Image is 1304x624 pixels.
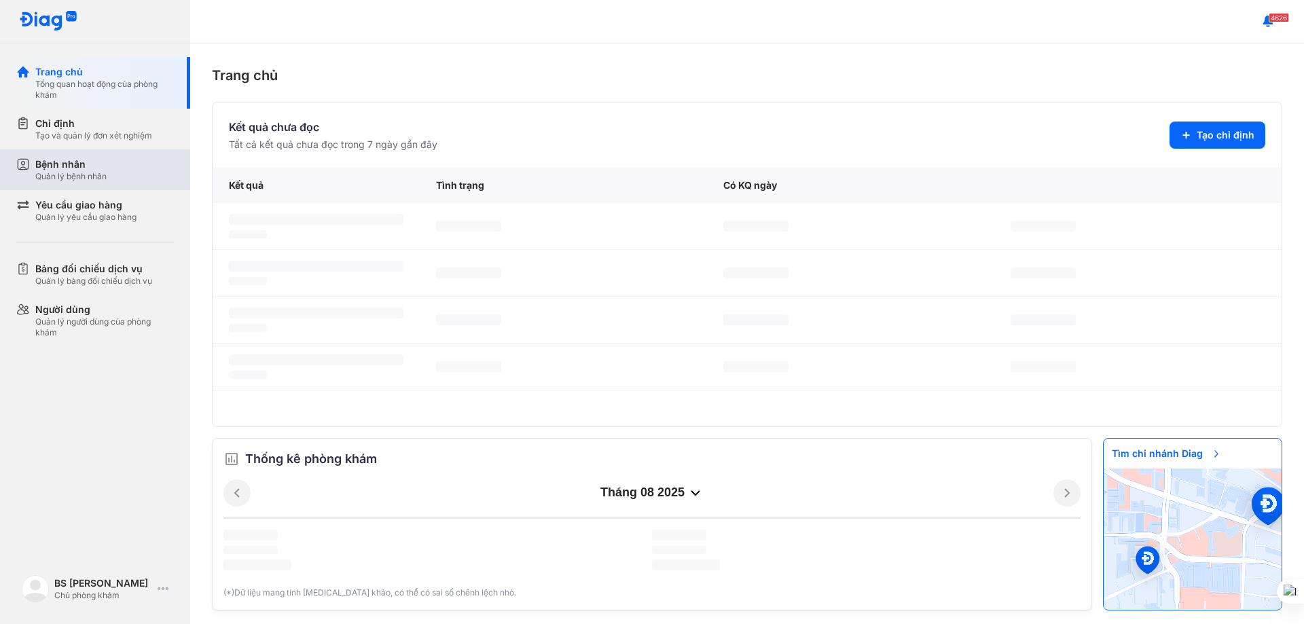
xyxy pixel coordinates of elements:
[1011,268,1076,278] span: ‌
[223,451,240,467] img: order.5a6da16c.svg
[35,158,107,171] div: Bệnh nhân
[436,268,501,278] span: ‌
[229,354,403,365] span: ‌
[1170,122,1265,149] button: Tạo chỉ định
[229,138,437,151] div: Tất cả kết quả chưa đọc trong 7 ngày gần đây
[35,262,152,276] div: Bảng đối chiếu dịch vụ
[229,277,267,285] span: ‌
[223,559,291,570] span: ‌
[251,485,1053,501] div: tháng 08 2025
[229,214,403,225] span: ‌
[229,308,403,318] span: ‌
[35,303,174,316] div: Người dùng
[707,168,994,203] div: Có KQ ngày
[1104,439,1230,469] span: Tìm chi nhánh Diag
[723,361,789,372] span: ‌
[1011,361,1076,372] span: ‌
[436,314,501,325] span: ‌
[35,316,174,338] div: Quản lý người dùng của phòng khám
[35,130,152,141] div: Tạo và quản lý đơn xét nghiệm
[35,79,174,100] div: Tổng quan hoạt động của phòng khám
[223,587,1081,599] div: (*)Dữ liệu mang tính [MEDICAL_DATA] khảo, có thể có sai số chênh lệch nhỏ.
[229,230,267,238] span: ‌
[1011,314,1076,325] span: ‌
[652,559,720,570] span: ‌
[1269,13,1289,22] span: 4626
[223,546,278,554] span: ‌
[229,371,267,379] span: ‌
[35,212,137,223] div: Quản lý yêu cầu giao hàng
[212,65,1282,86] div: Trang chủ
[19,11,77,32] img: logo
[652,546,706,554] span: ‌
[436,221,501,232] span: ‌
[723,221,789,232] span: ‌
[35,198,137,212] div: Yêu cầu giao hàng
[436,361,501,372] span: ‌
[54,576,152,590] div: BS [PERSON_NAME]
[213,168,420,203] div: Kết quả
[35,65,174,79] div: Trang chủ
[420,168,707,203] div: Tình trạng
[35,276,152,287] div: Quản lý bảng đối chiếu dịch vụ
[723,314,789,325] span: ‌
[652,530,706,540] span: ‌
[1197,128,1254,142] span: Tạo chỉ định
[223,530,278,540] span: ‌
[35,117,152,130] div: Chỉ định
[35,171,107,182] div: Quản lý bệnh nhân
[229,324,267,332] span: ‌
[229,119,437,135] div: Kết quả chưa đọc
[245,449,377,469] span: Thống kê phòng khám
[723,268,789,278] span: ‌
[54,590,152,601] div: Chủ phòng khám
[1011,221,1076,232] span: ‌
[22,575,49,602] img: logo
[229,261,403,272] span: ‌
